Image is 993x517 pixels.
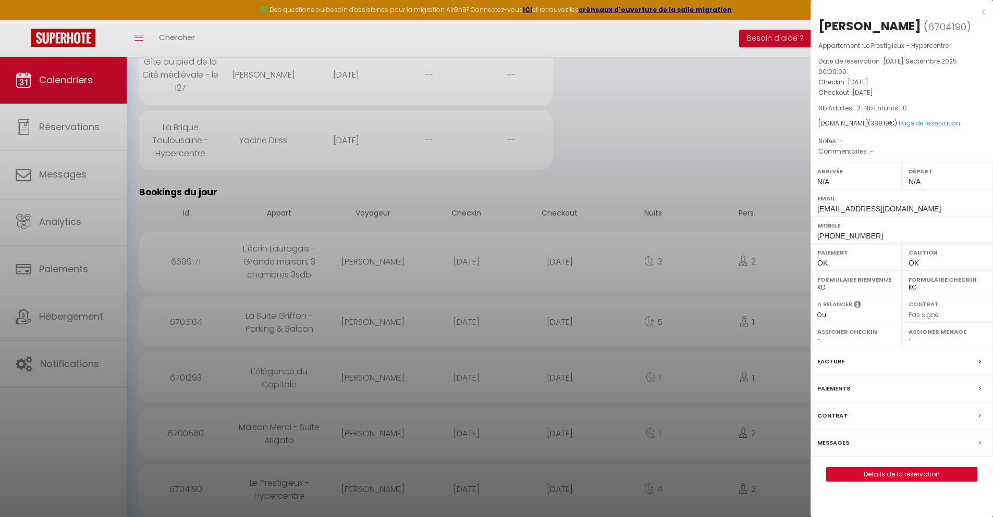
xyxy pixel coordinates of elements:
p: - [818,103,985,114]
label: Formulaire Checkin [909,274,986,285]
p: Checkin : [818,77,985,87]
label: Assigner Menage [909,326,986,337]
span: 388.19 [871,119,889,128]
span: - [870,147,874,156]
span: Pas signé [909,310,939,319]
p: Commentaires : [818,146,985,157]
div: [PERSON_NAME] [818,18,921,34]
label: A relancer [817,300,852,309]
span: 6704190 [928,20,966,33]
a: Détails de la réservation [827,468,977,481]
span: Le Prestigieux - Hypercentre [863,41,949,50]
label: Paiements [817,383,850,394]
span: Nb Adultes : 2 [818,104,861,112]
i: Sélectionner OUI si vous souhaiter envoyer les séquences de messages post-checkout [854,300,861,311]
label: Départ [909,166,986,176]
label: Contrat [909,300,939,307]
span: Nb Enfants : 0 [864,104,907,112]
span: OK [817,259,828,267]
label: Email [817,193,986,204]
label: Arrivée [817,166,895,176]
label: Paiement [817,247,895,258]
span: ( €) [868,119,897,128]
div: x [811,5,985,18]
a: Page de réservation [899,119,960,128]
label: Facture [817,356,844,367]
span: N/A [817,178,829,186]
button: Ouvrir le widget de chat LiveChat [8,4,40,35]
span: ( ) [924,19,971,34]
span: [PHONE_NUMBER] [817,232,883,240]
p: Checkout : [818,87,985,98]
div: [DOMAIN_NAME] [818,119,985,129]
span: OK [909,259,919,267]
p: Appartement : [818,41,985,51]
p: Notes : [818,136,985,146]
label: Formulaire Bienvenue [817,274,895,285]
span: [DATE] [852,88,873,97]
span: [DATE] Septembre 2025 00:00:00 [818,57,957,76]
label: Mobile [817,220,986,231]
label: Assigner Checkin [817,326,895,337]
span: N/A [909,178,921,186]
span: [DATE] [848,78,868,86]
label: Messages [817,437,849,448]
span: - [839,136,843,145]
label: Contrat [817,410,848,421]
button: Détails de la réservation [826,467,977,482]
label: Caution [909,247,986,258]
p: Date de réservation : [818,56,985,77]
span: [EMAIL_ADDRESS][DOMAIN_NAME] [817,205,941,213]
